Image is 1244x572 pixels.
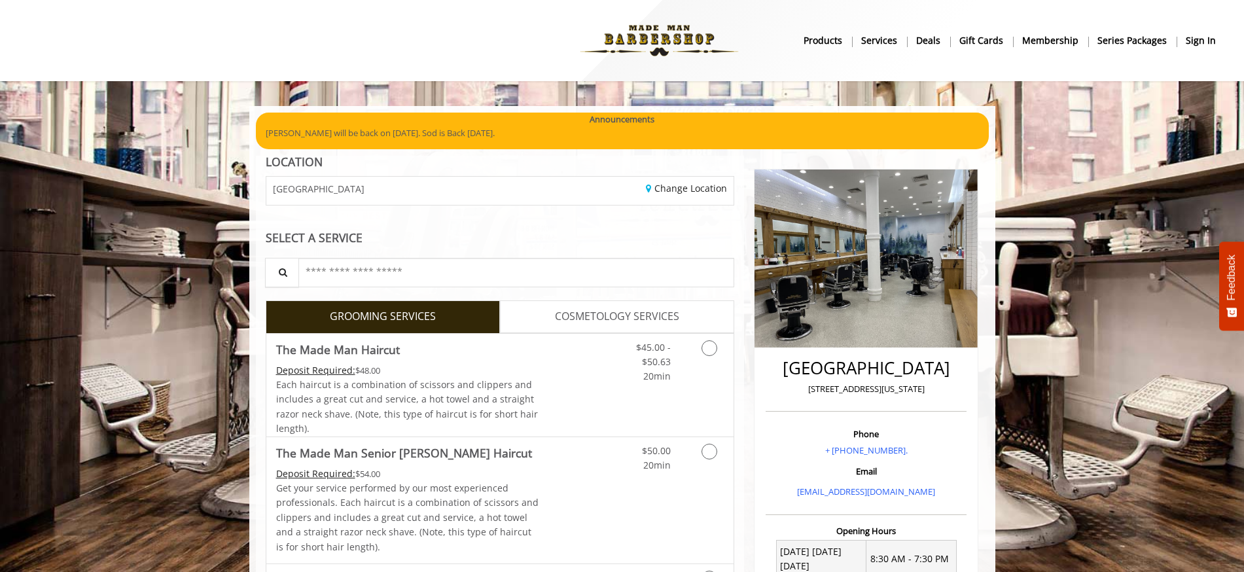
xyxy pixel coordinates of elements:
[769,359,963,378] h2: [GEOGRAPHIC_DATA]
[276,481,539,554] p: Get your service performed by our most experienced professionals. Each haircut is a combination o...
[276,444,532,462] b: The Made Man Senior [PERSON_NAME] Haircut
[852,31,907,50] a: ServicesServices
[769,382,963,396] p: [STREET_ADDRESS][US_STATE]
[276,363,539,378] div: $48.00
[276,467,539,481] div: $54.00
[804,33,842,48] b: products
[769,429,963,438] h3: Phone
[950,31,1013,50] a: Gift cardsgift cards
[1186,33,1216,48] b: sign in
[1177,31,1225,50] a: sign insign in
[266,126,979,140] p: [PERSON_NAME] will be back on [DATE]. Sod is Back [DATE].
[794,31,852,50] a: Productsproducts
[1226,255,1237,300] span: Feedback
[636,341,671,368] span: $45.00 - $50.63
[330,308,436,325] span: GROOMING SERVICES
[1022,33,1078,48] b: Membership
[276,364,355,376] span: This service needs some Advance to be paid before we block your appointment
[642,444,671,457] span: $50.00
[766,526,967,535] h3: Opening Hours
[643,459,671,471] span: 20min
[555,308,679,325] span: COSMETOLOGY SERVICES
[907,31,950,50] a: DealsDeals
[916,33,940,48] b: Deals
[266,154,323,170] b: LOCATION
[1088,31,1177,50] a: Series packagesSeries packages
[569,5,749,77] img: Made Man Barbershop logo
[265,258,299,287] button: Service Search
[276,467,355,480] span: This service needs some Advance to be paid before we block your appointment
[861,33,897,48] b: Services
[797,486,935,497] a: [EMAIL_ADDRESS][DOMAIN_NAME]
[276,378,538,435] span: Each haircut is a combination of scissors and clippers and includes a great cut and service, a ho...
[769,467,963,476] h3: Email
[646,182,727,194] a: Change Location
[273,184,364,194] span: [GEOGRAPHIC_DATA]
[266,232,735,244] div: SELECT A SERVICE
[1219,241,1244,331] button: Feedback - Show survey
[1097,33,1167,48] b: Series packages
[959,33,1003,48] b: gift cards
[1013,31,1088,50] a: MembershipMembership
[825,444,908,456] a: + [PHONE_NUMBER].
[643,370,671,382] span: 20min
[590,113,654,126] b: Announcements
[276,340,400,359] b: The Made Man Haircut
